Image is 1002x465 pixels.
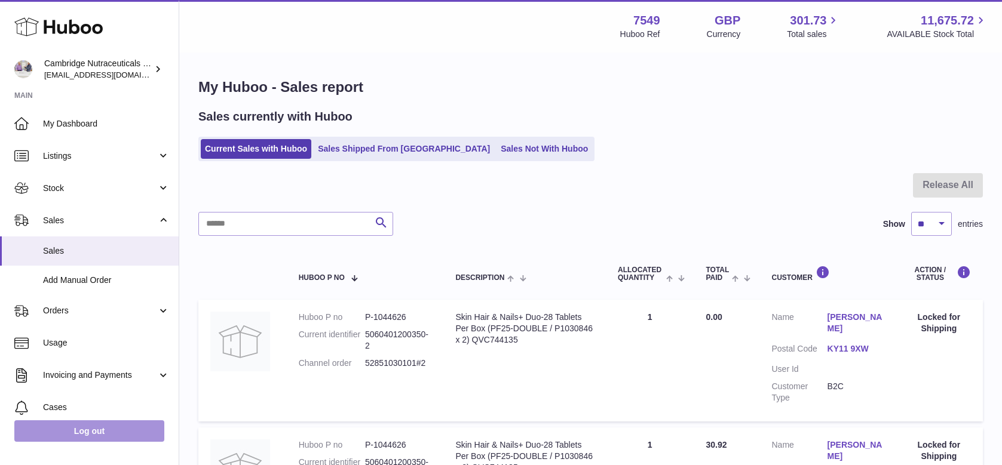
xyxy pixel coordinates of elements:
dt: User Id [771,364,827,375]
span: Sales [43,215,157,226]
label: Show [883,218,905,230]
span: 301.73 [790,13,826,29]
h1: My Huboo - Sales report [198,78,983,97]
dt: Huboo P no [299,439,365,451]
a: Current Sales with Huboo [201,139,311,159]
span: 11,675.72 [921,13,974,29]
img: qvc@camnutra.com [14,60,32,78]
dd: P-1044626 [365,312,431,323]
strong: GBP [715,13,740,29]
dt: Name [771,312,827,337]
dt: Huboo P no [299,312,365,323]
span: 30.92 [706,440,727,449]
span: Huboo P no [299,274,345,282]
dd: P-1044626 [365,439,431,451]
dt: Name [771,439,827,465]
span: Add Manual Order [43,275,170,286]
span: Invoicing and Payments [43,369,157,381]
span: Stock [43,183,157,194]
div: Locked for Shipping [907,312,971,334]
dd: 52851030101#2 [365,358,431,369]
a: Sales Not With Huboo [497,139,592,159]
span: AVAILABLE Stock Total [887,29,988,40]
dd: B2C [828,381,883,404]
span: entries [958,218,983,230]
strong: 7549 [633,13,660,29]
img: no-photo.jpg [210,312,270,371]
div: Locked for Shipping [907,439,971,462]
dt: Customer Type [771,381,827,404]
span: Listings [43,150,157,162]
a: KY11 9XW [828,343,883,355]
div: Customer [771,266,883,282]
a: [PERSON_NAME] [828,439,883,462]
span: Orders [43,305,157,316]
a: 11,675.72 AVAILABLE Stock Total [887,13,988,40]
span: My Dashboard [43,118,170,130]
dt: Channel order [299,358,365,369]
td: 1 [606,300,694,421]
div: Currency [707,29,741,40]
div: Action / Status [907,266,971,282]
span: Sales [43,245,170,257]
div: Skin Hair & Nails+ Duo-28 Tablets Per Box (PF25-DOUBLE / P1030846 x 2) QVC744135 [455,312,594,346]
a: Sales Shipped From [GEOGRAPHIC_DATA] [314,139,494,159]
span: Description [455,274,504,282]
a: Log out [14,420,164,442]
div: Huboo Ref [620,29,660,40]
dt: Current identifier [299,329,365,352]
dt: Postal Code [771,343,827,358]
div: Cambridge Nutraceuticals Ltd [44,58,152,81]
span: [EMAIL_ADDRESS][DOMAIN_NAME] [44,70,176,79]
span: Usage [43,337,170,349]
span: Total paid [706,266,729,282]
span: Cases [43,402,170,413]
dd: 5060401200350-2 [365,329,431,352]
a: [PERSON_NAME] [828,312,883,334]
span: ALLOCATED Quantity [618,266,663,282]
h2: Sales currently with Huboo [198,109,353,125]
span: Total sales [787,29,840,40]
a: 301.73 Total sales [787,13,840,40]
span: 0.00 [706,312,722,322]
